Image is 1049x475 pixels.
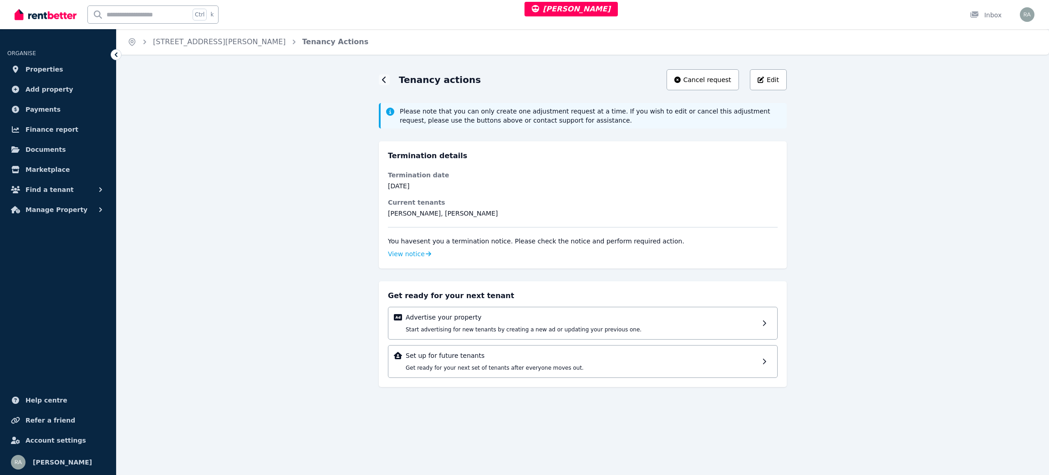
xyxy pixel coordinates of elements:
[452,237,511,245] span: Termination notice
[7,411,109,429] a: Refer a friend
[25,104,61,115] span: Payments
[7,391,109,409] a: Help centre
[388,249,425,258] span: View notice
[33,457,92,468] span: [PERSON_NAME]
[25,144,66,155] span: Documents
[406,313,759,322] p: Advertise your property
[388,290,778,301] h4: Get ready for your next tenant
[25,395,67,406] span: Help centre
[117,29,379,55] nav: Breadcrumb
[970,10,1002,20] div: Inbox
[25,204,87,215] span: Manage Property
[7,201,109,219] button: Manage Property
[7,50,36,57] span: ORGANISE
[406,326,642,333] span: Start advertising for new tenants by creating a new ad or updating your previous one.
[7,160,109,179] a: Marketplace
[399,73,481,86] h1: Tenancy actions
[7,431,109,449] a: Account settings
[7,80,109,98] a: Add property
[388,307,778,340] a: Advertise your propertyStart advertising for new tenants by creating a new ad or updating your pr...
[388,150,778,161] h3: Termination details
[667,69,739,90] button: Cancel request
[25,184,74,195] span: Find a tenant
[683,75,731,84] span: Cancel request
[7,100,109,119] a: Payments
[25,124,78,135] span: Finance report
[388,237,778,246] p: You have sent you a . Please check the notice and perform required action.
[11,455,25,470] img: Rochelle Alvarez
[388,345,778,378] a: Set up for future tenantsGet ready for your next set of tenants after everyone moves out.
[7,60,109,78] a: Properties
[193,9,207,21] span: Ctrl
[388,209,778,218] dd: [PERSON_NAME], [PERSON_NAME]
[25,64,63,75] span: Properties
[153,37,286,46] a: [STREET_ADDRESS][PERSON_NAME]
[532,5,611,13] span: [PERSON_NAME]
[388,170,778,180] dt: Termination date
[400,107,781,125] span: Please note that you can only create one adjustment request at a time. If you wish to edit or can...
[15,8,76,21] img: RentBetter
[7,120,109,139] a: Finance report
[25,84,73,95] span: Add property
[388,198,778,207] dt: Current tenants
[25,415,75,426] span: Refer a friend
[388,181,778,191] dd: [DATE]
[25,435,86,446] span: Account settings
[388,249,431,258] div: View notice
[750,69,787,90] button: Edit
[406,351,759,360] p: Set up for future tenants
[767,75,779,84] span: Edit
[7,140,109,159] a: Documents
[25,164,70,175] span: Marketplace
[210,11,214,18] span: k
[406,365,584,371] span: Get ready for your next set of tenants after everyone moves out.
[1020,7,1034,22] img: Rochelle Alvarez
[7,181,109,199] button: Find a tenant
[302,37,369,46] a: Tenancy Actions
